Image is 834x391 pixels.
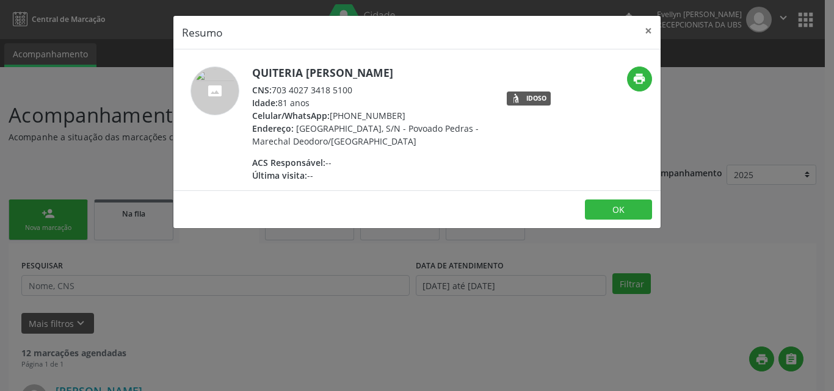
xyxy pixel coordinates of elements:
div: 81 anos [252,96,490,109]
button: print [627,66,652,91]
div: [PHONE_NUMBER] [252,109,490,122]
div: -- [252,169,490,182]
button: Close [636,16,661,46]
h5: Quiteria [PERSON_NAME] [252,66,490,79]
span: Endereço: [252,123,294,134]
div: 703 4027 3418 5100 [252,84,490,96]
span: ACS Responsável: [252,157,325,168]
i: print [633,72,646,85]
span: [GEOGRAPHIC_DATA], S/N - Povoado Pedras - Marechal Deodoro/[GEOGRAPHIC_DATA] [252,123,479,147]
span: CNS: [252,84,272,96]
div: Idoso [526,95,546,102]
span: Idade: [252,97,278,109]
h5: Resumo [182,24,223,40]
div: -- [252,156,490,169]
img: accompaniment [190,66,239,115]
button: OK [585,199,652,220]
span: Celular/WhatsApp: [252,110,330,121]
span: Última visita: [252,170,307,181]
